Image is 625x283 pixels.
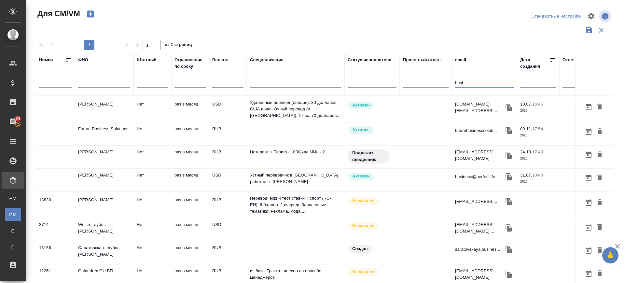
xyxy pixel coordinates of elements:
[250,99,341,119] p: Удаленный перевод (онлайн): 30 долларов США в час. Очный перевод (в [GEOGRAPHIC_DATA]): 1 час: 70...
[75,241,133,264] td: Саратовская - дубль [PERSON_NAME]
[209,122,247,145] td: RUB
[39,57,53,63] div: Номер
[75,146,133,168] td: [PERSON_NAME]
[250,149,341,155] p: Нотариат + Тариф - 1000/час МИн - 2
[455,127,497,134] p: futurebusinesssoluti...
[209,218,247,241] td: USD
[171,193,209,216] td: раз в месяц
[504,150,514,160] button: Скопировать
[594,101,605,113] button: Удалить
[165,41,192,50] span: из 1 страниц
[583,268,594,280] button: Открыть календарь загрузки
[455,174,499,180] p: business@perfectlife...
[8,228,18,234] span: С
[133,98,171,120] td: Нет
[583,245,594,257] button: Открыть календарь загрузки
[133,122,171,145] td: Нет
[520,132,556,139] p: 2023
[504,245,514,254] button: Скопировать
[562,57,596,63] div: Ответственный
[36,241,75,264] td: 13166
[583,126,594,138] button: Открыть календарь загрузки
[352,173,370,179] p: Активен
[455,149,504,162] p: [EMAIL_ADDRESS][DOMAIN_NAME]
[352,102,370,108] p: Активен
[532,102,543,106] p: 16:46
[133,218,171,241] td: Нет
[594,221,605,233] button: Удалить
[209,98,247,120] td: USD
[583,172,594,184] button: Открыть календарь загрузки
[504,103,514,112] button: Скопировать
[455,198,497,205] p: [EMAIL_ADDRESS]...
[83,8,98,20] button: Создать
[174,57,206,70] div: Ограничение по сроку
[455,221,504,234] p: [EMAIL_ADDRESS][DOMAIN_NAME],...
[520,126,532,131] p: 09.11,
[504,223,514,233] button: Скопировать
[75,218,133,241] td: Welsh - дубль [PERSON_NAME]
[504,269,514,279] button: Скопировать
[595,24,607,36] button: Сбросить фильтры
[352,222,375,229] p: Неактивен
[8,211,18,218] span: CM
[455,57,466,63] div: email
[530,11,583,21] div: split button
[133,146,171,168] td: Нет
[5,208,21,221] a: CM
[12,115,24,122] span: 94
[250,57,284,63] div: Специализация
[250,195,341,215] p: Переводческий тест ставки + спорт (RU-EN)_6 баллов_2 очередь Заявленные тематики: Реклама, мода,...
[8,244,18,250] span: П
[348,149,396,164] div: Свежая кровь: на первые 3 заказа по тематике ставь редактора и фиксируй оценки
[583,8,599,24] span: Настроить таблицу
[352,198,375,204] p: Неактивен
[5,224,21,237] a: С
[594,126,605,138] button: Удалить
[594,172,605,184] button: Удалить
[348,57,391,63] div: Статус исполнителя
[583,149,594,161] button: Открыть календарь загрузки
[133,241,171,264] td: Нет
[75,98,133,120] td: [PERSON_NAME]
[36,218,75,241] td: 3714
[532,126,543,131] p: 17:54
[520,102,532,106] p: 10.07,
[78,57,88,63] div: ФИО
[36,193,75,216] td: 13830
[171,218,209,241] td: раз в месяц
[348,268,396,276] div: Наши пути разошлись: исполнитель с нами не работает
[5,192,21,205] a: PM
[75,122,133,145] td: Future Business Solutions
[209,193,247,216] td: RUB
[75,169,133,191] td: [PERSON_NAME]
[209,169,247,191] td: USD
[520,149,532,154] p: 24.10,
[594,245,605,257] button: Удалить
[212,57,229,63] div: Валюта
[250,172,341,185] p: Устный переводчик в [GEOGRAPHIC_DATA], работает с [PERSON_NAME]
[133,169,171,191] td: Нет
[171,169,209,191] td: раз в месяц
[594,197,605,209] button: Удалить
[520,178,556,185] p: 2023
[602,247,618,263] button: 🙏
[520,107,556,114] p: 2025
[133,193,171,216] td: Нет
[171,122,209,145] td: раз в месяц
[171,98,209,120] td: раз в месяц
[352,246,368,252] p: Создан
[532,173,543,177] p: 10:40
[583,221,594,233] button: Открыть календарь загрузки
[348,172,396,181] div: Рядовой исполнитель: назначай с учетом рейтинга
[209,146,247,168] td: RUB
[171,146,209,168] td: раз в месяц
[455,246,500,253] p: saratovskaya.busines...
[36,8,80,19] span: Для СМ/VM
[594,149,605,161] button: Удалить
[504,126,514,135] button: Скопировать
[504,197,514,206] button: Скопировать
[137,57,157,63] div: Штатный
[403,57,441,63] div: Проектный отдел
[583,24,595,36] button: Сохранить фильтры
